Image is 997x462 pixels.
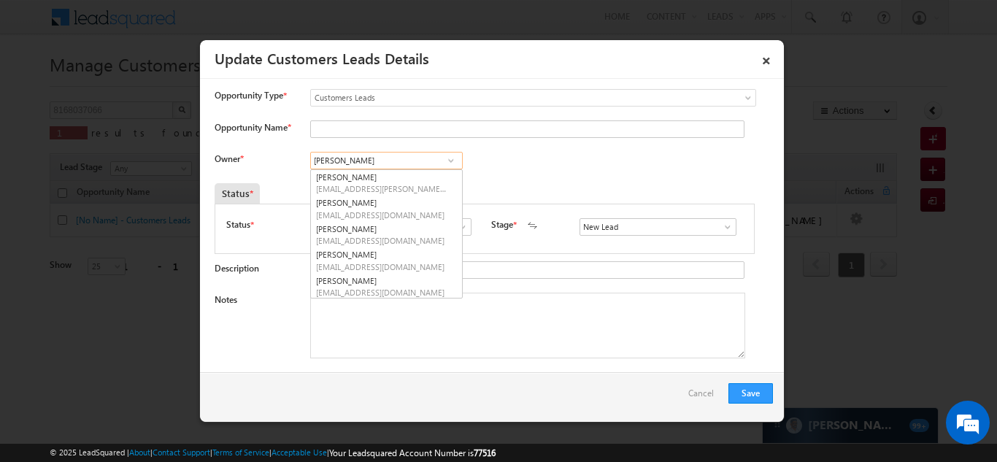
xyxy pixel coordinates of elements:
div: Status [215,183,260,204]
a: Customers Leads [310,89,756,107]
a: Show All Items [442,153,460,168]
span: Opportunity Type [215,89,283,102]
em: Start Chat [199,358,265,378]
a: About [129,447,150,457]
label: Stage [491,218,513,231]
input: Type to Search [580,218,736,236]
span: [EMAIL_ADDRESS][PERSON_NAME][DOMAIN_NAME] [316,183,447,194]
a: [PERSON_NAME] [311,274,462,300]
a: [PERSON_NAME] [311,170,462,196]
span: Customers Leads [311,91,696,104]
a: Terms of Service [212,447,269,457]
a: Update Customers Leads Details [215,47,429,68]
label: Status [226,218,250,231]
a: Acceptable Use [272,447,327,457]
a: × [754,45,779,71]
span: [EMAIL_ADDRESS][DOMAIN_NAME] [316,287,447,298]
label: Description [215,263,259,274]
a: Show All Items [715,220,733,234]
img: d_60004797649_company_0_60004797649 [25,77,61,96]
a: [PERSON_NAME] [311,222,462,248]
button: Save [728,383,773,404]
div: Chat with us now [76,77,245,96]
span: Your Leadsquared Account Number is [329,447,496,458]
a: Contact Support [153,447,210,457]
a: Cancel [688,383,721,411]
span: [EMAIL_ADDRESS][DOMAIN_NAME] [316,261,447,272]
span: [EMAIL_ADDRESS][DOMAIN_NAME] [316,209,447,220]
label: Opportunity Name [215,122,290,133]
a: [PERSON_NAME] [311,247,462,274]
label: Owner [215,153,243,164]
span: © 2025 LeadSquared | | | | | [50,446,496,460]
span: 77516 [474,447,496,458]
label: Notes [215,294,237,305]
a: [PERSON_NAME] [311,196,462,222]
textarea: Type your message and hit 'Enter' [19,135,266,346]
span: [EMAIL_ADDRESS][DOMAIN_NAME] [316,235,447,246]
a: Show All Items [450,220,468,234]
div: Minimize live chat window [239,7,274,42]
input: Type to Search [310,152,463,169]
